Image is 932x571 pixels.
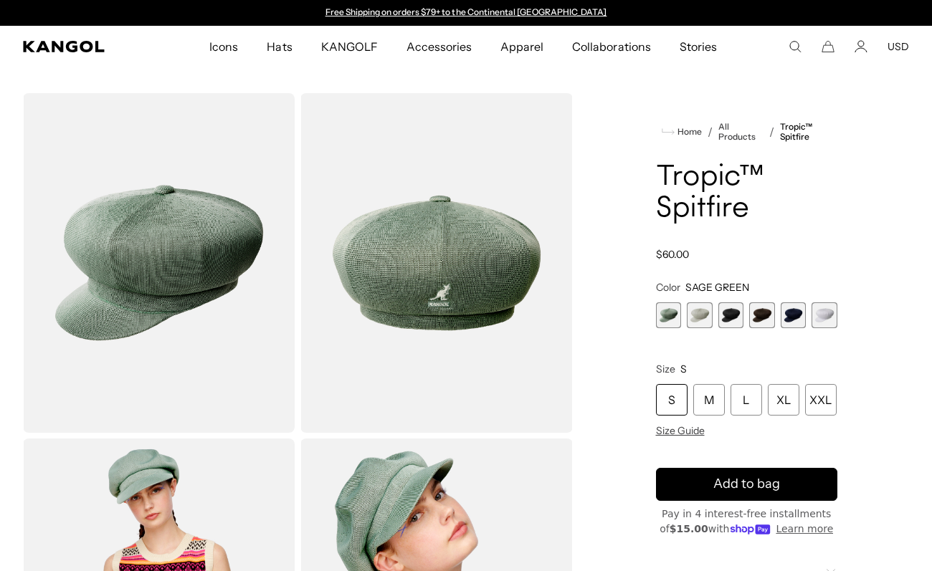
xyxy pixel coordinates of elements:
span: Collaborations [572,26,650,67]
label: SAGE GREEN [656,302,682,328]
label: Dark Brown [749,302,775,328]
span: $60.00 [656,248,689,261]
div: S [656,384,688,416]
div: XXL [805,384,837,416]
span: Color [656,281,680,294]
span: Add to bag [713,474,780,494]
label: White [812,302,837,328]
a: Home [662,125,702,138]
div: 1 of 6 [656,302,682,328]
span: Icons [209,26,238,67]
span: Accessories [406,26,472,67]
span: Size Guide [656,424,705,437]
li: / [764,123,774,140]
label: Navy [781,302,807,328]
div: 2 of 6 [687,302,713,328]
div: 6 of 6 [812,302,837,328]
a: Stories [665,26,731,67]
div: 1 of 2 [318,7,614,19]
a: Kangol [23,41,138,52]
div: Announcement [318,7,614,19]
label: Black [718,302,744,328]
button: USD [888,40,909,53]
a: Collaborations [558,26,665,67]
div: 5 of 6 [781,302,807,328]
a: Accessories [392,26,486,67]
span: Home [675,127,702,137]
a: All Products [718,122,764,142]
nav: breadcrumbs [656,122,838,142]
div: 4 of 6 [749,302,775,328]
h1: Tropic™ Spitfire [656,162,838,225]
span: S [680,363,687,375]
span: Apparel [500,26,543,67]
span: Hats [267,26,292,67]
div: 3 of 6 [718,302,744,328]
span: KANGOLF [321,26,378,67]
a: Account [855,40,867,53]
a: Hats [252,26,306,67]
button: Cart [822,40,834,53]
a: Free Shipping on orders $79+ to the Continental [GEOGRAPHIC_DATA] [325,6,607,17]
img: color-sage-green [23,93,295,433]
a: Tropic™ Spitfire [780,122,837,142]
a: Icons [195,26,252,67]
a: Apparel [486,26,558,67]
summary: Search here [789,40,802,53]
span: Size [656,363,675,375]
a: KANGOLF [307,26,392,67]
img: color-sage-green [300,93,572,433]
div: L [731,384,762,416]
div: M [693,384,725,416]
div: XL [768,384,799,416]
span: SAGE GREEN [685,281,749,294]
slideshow-component: Announcement bar [318,7,614,19]
label: Moonstruck [687,302,713,328]
li: / [702,123,713,140]
span: Stories [680,26,717,67]
button: Add to bag [656,468,838,501]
